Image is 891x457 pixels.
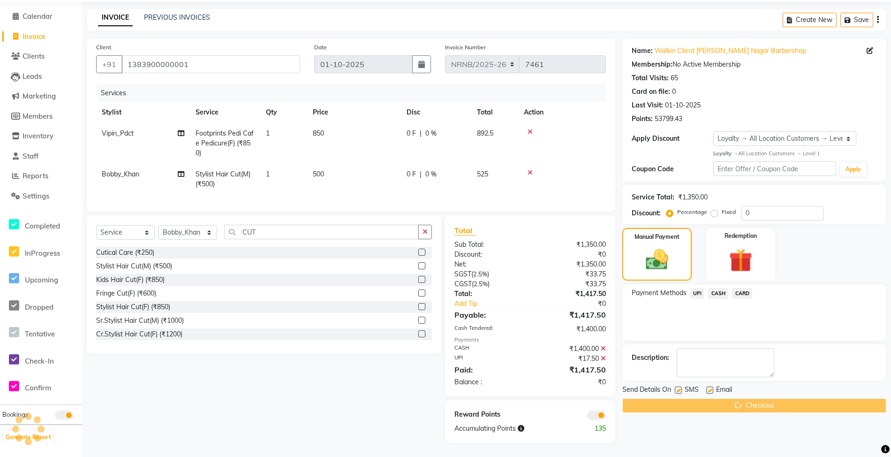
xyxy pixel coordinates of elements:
[632,60,672,69] div: Membership:
[121,55,300,73] input: Search by Name/Mobile/Email/Code
[196,170,250,188] span: Stylist Hair Cut(M) (₹500)
[632,114,653,124] div: Points:
[447,377,530,387] div: Balance :
[708,288,728,299] span: CASH
[144,13,210,22] a: PREVIOUS INVOICES
[632,46,653,56] div: Name:
[447,324,530,334] div: Cash Tendered:
[25,383,51,392] span: Confirm
[447,299,544,309] a: Add Tip
[224,225,419,239] input: Search or Scan
[713,161,836,176] input: Enter Offer / Coupon Code
[454,336,606,344] div: Payments
[840,162,867,176] button: Apply
[23,191,49,200] span: Settings
[840,13,873,27] button: Save
[25,221,60,230] span: Completed
[314,43,327,52] label: Date
[98,9,133,26] a: INVOICE
[2,151,80,162] a: Staff
[474,280,488,288] span: 2.5%
[447,240,530,250] div: Sub Total:
[425,169,437,179] span: 0 %
[23,72,42,81] span: Leads
[96,316,184,326] div: Sr.Stylist Hair Cut(M) (₹1000)
[530,289,612,299] div: ₹1,417.50
[102,170,139,178] span: Bobby_Khan
[96,43,111,52] label: Client
[632,100,663,110] div: Last Visit:
[655,46,806,56] a: Walkin Client [PERSON_NAME] Nagar Barbershop
[25,329,55,338] span: Tentative
[530,354,612,364] div: ₹17.50
[407,169,416,179] span: 0 F
[2,51,80,62] a: Clients
[23,12,53,21] span: Calendar
[632,208,661,218] div: Discount:
[447,289,530,299] div: Total:
[313,170,324,178] span: 500
[425,129,437,138] span: 0 %
[544,299,613,309] div: ₹0
[632,60,877,69] div: No Active Membership
[2,171,80,182] a: Reports
[447,279,530,289] div: ( )
[447,344,530,354] div: CASH
[23,52,45,61] span: Clients
[471,102,518,123] th: Total
[96,329,182,339] div: Cr.Stylist Hair Cut(F) (₹1200)
[23,112,53,121] span: Members
[266,129,270,137] span: 1
[407,129,416,138] span: 0 F
[454,270,471,278] span: SGST
[671,73,678,83] div: 65
[713,150,877,158] div: All Location Customers → Level 1
[3,431,53,444] button: Generate Report
[722,246,760,275] img: _gift.svg
[732,288,752,299] span: CARD
[190,102,260,123] th: Service
[632,73,669,83] div: Total Visits:
[25,275,58,284] span: Upcoming
[473,270,487,278] span: 2.5%
[96,248,154,258] div: Cutical Care (₹250)
[530,309,612,320] div: ₹1,417.50
[2,111,80,122] a: Members
[634,233,680,241] label: Manual Payment
[2,31,80,42] a: Invoice
[96,102,190,123] th: Stylist
[96,275,165,285] div: Kids Hair Cut(F) (₹850)
[96,302,170,312] div: Stylist Hair Cut(F) (₹850)
[622,385,671,396] span: Send Details On
[313,129,324,137] span: 850
[447,259,530,269] div: Net:
[572,424,613,434] div: 135
[23,91,56,100] span: Marketing
[447,364,530,375] div: Paid:
[2,191,80,202] a: Settings
[447,354,530,364] div: UPI
[25,249,60,258] span: InProgress
[632,164,713,174] div: Coupon Code
[477,129,493,137] span: 892.5
[518,102,606,123] th: Action
[632,353,669,363] div: Description:
[530,344,612,354] div: ₹1,400.00
[2,411,28,418] span: Bookings
[716,385,732,396] span: Email
[97,84,613,102] div: Services
[25,303,53,312] span: Dropped
[783,13,837,27] button: Create New
[420,169,422,179] span: |
[678,192,708,202] div: ₹1,350.00
[2,71,80,82] a: Leads
[23,32,45,41] span: Invoice
[447,269,530,279] div: ( )
[447,424,571,434] div: Accumulating Points
[655,114,682,124] div: 53799.43
[530,240,612,250] div: ₹1,350.00
[672,87,676,97] div: 0
[447,309,530,320] div: Payable:
[530,259,612,269] div: ₹1,350.00
[23,131,53,140] span: Inventory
